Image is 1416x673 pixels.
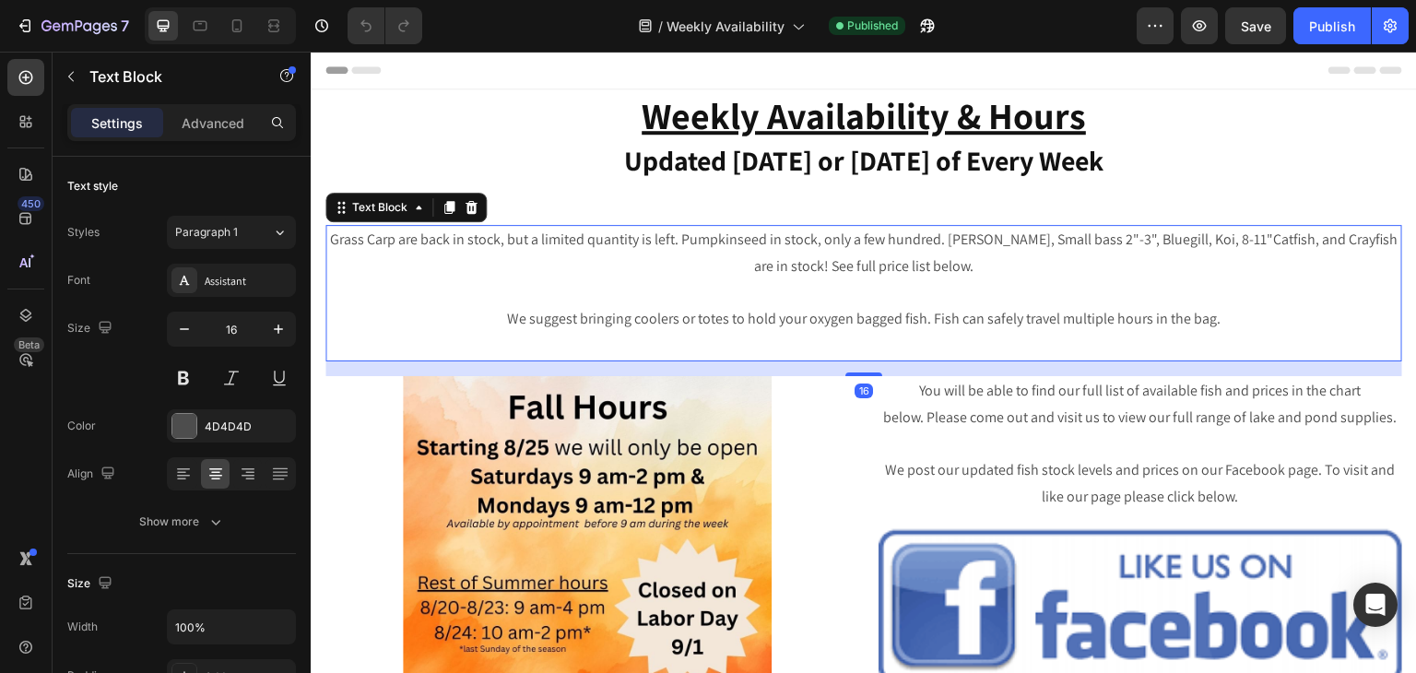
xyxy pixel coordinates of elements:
[139,513,225,531] div: Show more
[1293,7,1371,44] button: Publish
[67,572,116,596] div: Size
[67,505,296,538] button: Show more
[67,316,116,341] div: Size
[1241,18,1271,34] span: Save
[348,7,422,44] div: Undo/Redo
[658,17,663,36] span: /
[167,216,296,249] button: Paragraph 1
[67,619,98,635] div: Width
[1225,7,1286,44] button: Save
[175,224,238,241] span: Paragraph 1
[570,326,1090,380] p: You will be able to find our full list of available fish and prices in the chart below. Please co...
[67,418,96,434] div: Color
[91,113,143,133] p: Settings
[67,224,100,241] div: Styles
[67,178,118,195] div: Text style
[311,52,1416,673] iframe: To enrich screen reader interactions, please activate Accessibility in Grammarly extension settings
[1353,583,1398,627] div: Open Intercom Messenger
[1309,17,1355,36] div: Publish
[18,196,44,211] div: 450
[667,17,785,36] span: Weekly Availability
[89,65,246,88] p: Text Block
[544,332,562,347] div: 16
[92,325,461,633] img: gempages_509174674026923111-8519cad9-07a9-4d02-ad1b-cd0f3697a008.jpg
[14,337,44,352] div: Beta
[570,406,1090,459] p: We post our updated fish stock levels and prices on our Facebook page. To visit and like our page...
[205,273,291,289] div: Assistant
[182,113,244,133] p: Advanced
[205,419,291,435] div: 4D4D4D
[568,476,1091,636] img: 509174674026923111-134c0af0-a9b4-4299-bfa2-5d5c2caa3518.png
[168,610,295,643] input: Auto
[121,15,129,37] p: 7
[7,7,137,44] button: 7
[67,272,90,289] div: Font
[67,462,119,487] div: Align
[847,18,898,34] span: Published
